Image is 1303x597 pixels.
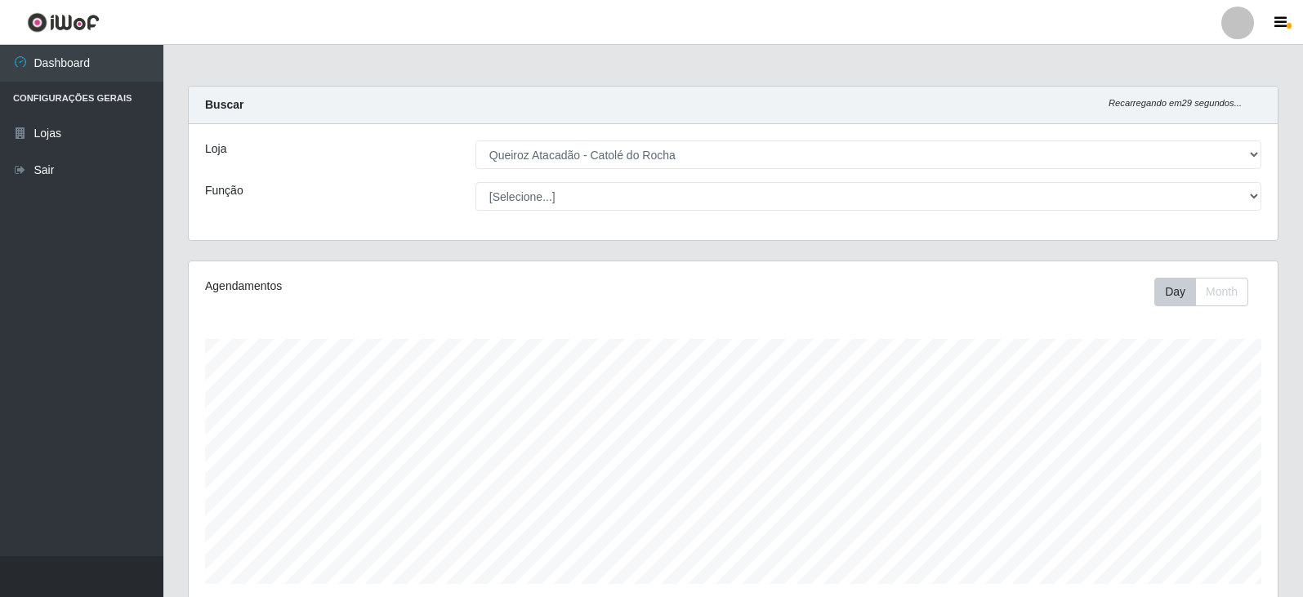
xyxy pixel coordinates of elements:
[205,182,243,199] label: Função
[205,278,631,295] div: Agendamentos
[1154,278,1248,306] div: First group
[205,98,243,111] strong: Buscar
[1195,278,1248,306] button: Month
[1154,278,1196,306] button: Day
[205,140,226,158] label: Loja
[27,12,100,33] img: CoreUI Logo
[1154,278,1261,306] div: Toolbar with button groups
[1109,98,1242,108] i: Recarregando em 29 segundos...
